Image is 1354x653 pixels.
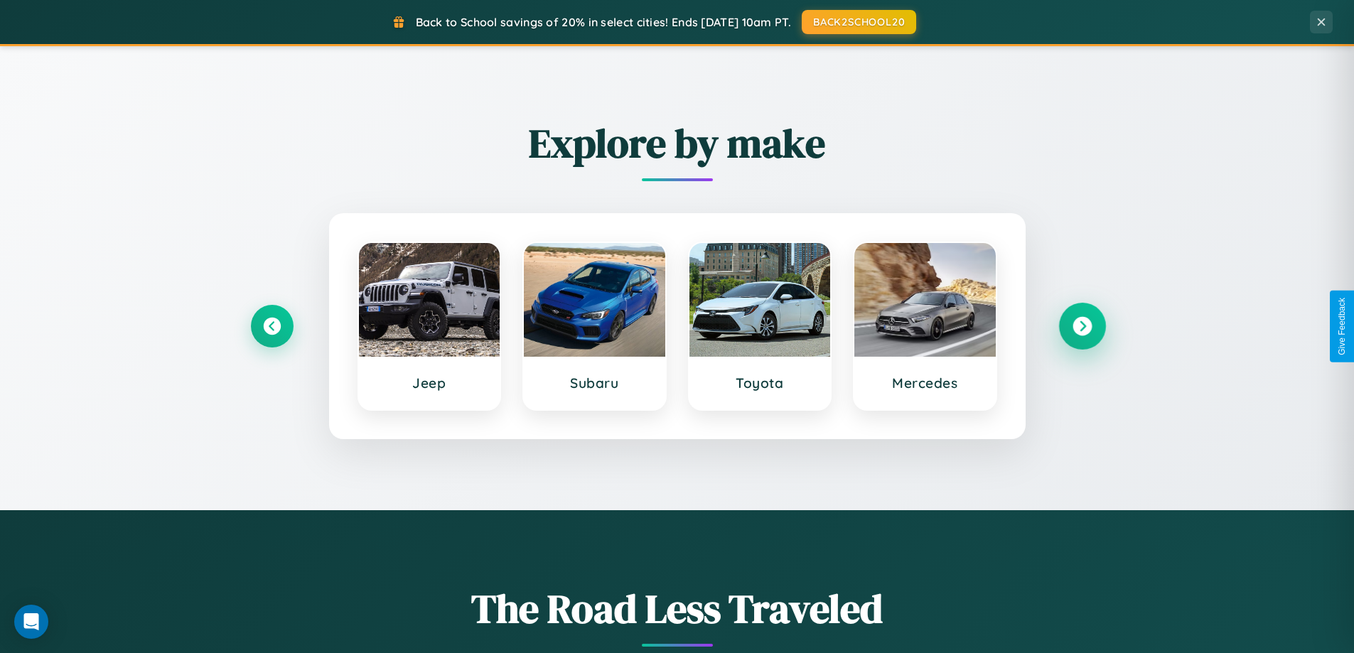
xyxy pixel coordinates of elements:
[251,581,1104,636] h1: The Road Less Traveled
[416,15,791,29] span: Back to School savings of 20% in select cities! Ends [DATE] 10am PT.
[373,374,486,392] h3: Jeep
[538,374,651,392] h3: Subaru
[14,605,48,639] div: Open Intercom Messenger
[1337,298,1347,355] div: Give Feedback
[251,116,1104,171] h2: Explore by make
[869,374,982,392] h3: Mercedes
[704,374,817,392] h3: Toyota
[802,10,916,34] button: BACK2SCHOOL20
